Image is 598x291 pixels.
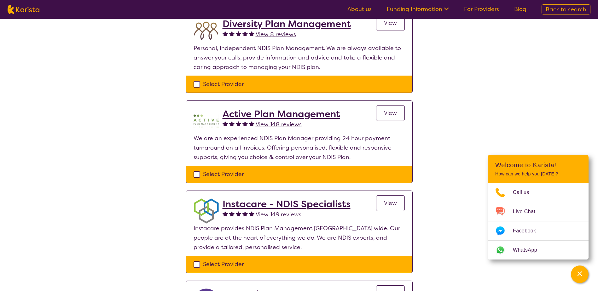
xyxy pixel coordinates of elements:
[464,5,499,13] a: For Providers
[347,5,372,13] a: About us
[513,188,537,197] span: Call us
[236,211,241,216] img: fullstar
[229,211,235,216] img: fullstar
[384,199,397,207] span: View
[236,121,241,126] img: fullstar
[384,19,397,27] span: View
[194,134,405,162] p: We are an experienced NDIS Plan Manager providing 24 hour payment turnaround on all invoices. Off...
[194,224,405,252] p: Instacare provides NDIS Plan Management [GEOGRAPHIC_DATA] wide. Our people are at the heart of ev...
[256,31,296,38] span: View 8 reviews
[256,210,301,219] a: View 149 reviews
[242,31,248,36] img: fullstar
[223,121,228,126] img: fullstar
[546,6,586,13] span: Back to search
[376,105,405,121] a: View
[223,18,351,30] a: Diversity Plan Management
[488,183,589,260] ul: Choose channel
[242,121,248,126] img: fullstar
[488,241,589,260] a: Web link opens in a new tab.
[387,5,449,13] a: Funding Information
[236,31,241,36] img: fullstar
[242,211,248,216] img: fullstar
[513,207,543,216] span: Live Chat
[514,5,526,13] a: Blog
[194,108,219,134] img: pypzb5qm7jexfhutod0x.png
[513,245,545,255] span: WhatsApp
[229,31,235,36] img: fullstar
[249,121,254,126] img: fullstar
[495,171,581,177] p: How can we help you [DATE]?
[542,4,590,14] a: Back to search
[249,211,254,216] img: fullstar
[384,109,397,117] span: View
[495,161,581,169] h2: Welcome to Karista!
[229,121,235,126] img: fullstar
[223,108,340,120] a: Active Plan Management
[223,31,228,36] img: fullstar
[249,31,254,36] img: fullstar
[194,43,405,72] p: Personal, Independent NDIS Plan Management. We are always available to answer your calls, provide...
[376,195,405,211] a: View
[488,155,589,260] div: Channel Menu
[513,226,543,236] span: Facebook
[223,211,228,216] img: fullstar
[8,5,39,14] img: Karista logo
[571,265,589,283] button: Channel Menu
[256,121,302,128] span: View 148 reviews
[376,15,405,31] a: View
[256,30,296,39] a: View 8 reviews
[223,198,351,210] a: Instacare - NDIS Specialists
[194,198,219,224] img: obkhna0zu27zdd4ubuus.png
[256,120,302,129] a: View 148 reviews
[194,18,219,43] img: duqvjtfkvnzb31ymex15.png
[256,211,301,218] span: View 149 reviews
